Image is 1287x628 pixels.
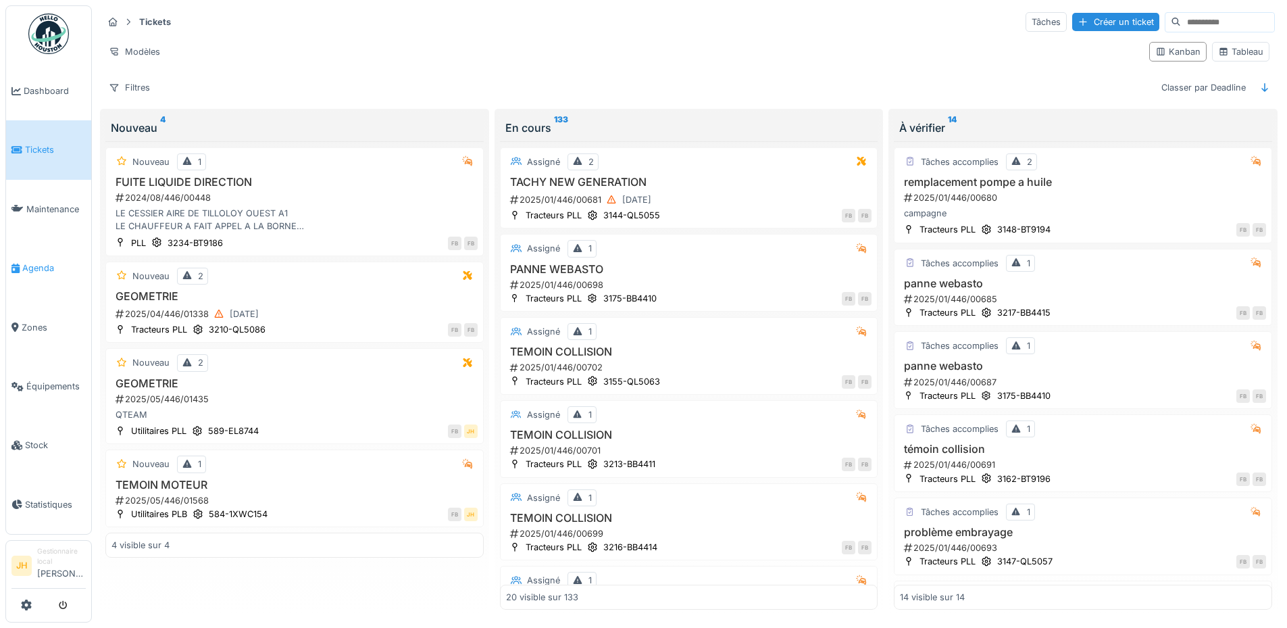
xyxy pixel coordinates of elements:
[28,14,69,54] img: Badge_color-CXgf-gQk.svg
[506,345,872,358] h3: TEMOIN COLLISION
[603,292,657,305] div: 3175-BB4410
[1026,12,1067,32] div: Tâches
[526,209,582,222] div: Tracteurs PLL
[919,223,976,236] div: Tracteurs PLL
[464,508,478,521] div: JH
[1253,223,1266,237] div: FB
[1027,422,1030,435] div: 1
[111,120,478,136] div: Nouveau
[506,263,872,276] h3: PANNE WEBASTO
[111,539,170,552] div: 4 visible sur 4
[509,444,872,457] div: 2025/01/446/00701
[464,237,478,250] div: FB
[26,380,86,393] span: Équipements
[111,290,478,303] h3: GEOMETRIE
[900,207,1266,220] div: campagne
[11,556,32,576] li: JH
[103,42,166,62] div: Modèles
[1253,306,1266,320] div: FB
[114,393,478,406] div: 2025/05/446/01435
[509,191,872,208] div: 2025/01/446/00681
[900,591,965,604] div: 14 visible sur 14
[1236,306,1250,320] div: FB
[6,180,91,239] a: Maintenance
[903,541,1266,554] div: 2025/01/446/00693
[26,203,86,216] span: Maintenance
[588,155,594,168] div: 2
[858,458,872,471] div: FB
[603,458,655,470] div: 3213-BB4411
[506,429,872,441] h3: TEMOIN COLLISION
[842,541,855,554] div: FB
[554,120,568,136] sup: 133
[134,16,176,28] strong: Tickets
[208,425,259,437] div: 589-EL8744
[24,84,86,97] span: Dashboard
[921,422,999,435] div: Tâches accomplies
[900,526,1266,539] h3: problème embrayage
[900,360,1266,372] h3: panne webasto
[111,176,478,189] h3: FUITE LIQUIDE DIRECTION
[527,574,560,587] div: Assigné
[1027,155,1032,168] div: 2
[997,473,1051,485] div: 3162-BT9196
[198,270,203,283] div: 2
[903,376,1266,389] div: 2025/01/446/00687
[921,339,999,352] div: Tâches accomplies
[1218,45,1263,58] div: Tableau
[506,591,578,604] div: 20 visible sur 133
[168,237,223,249] div: 3234-BT9186
[114,191,478,204] div: 2024/08/446/00448
[509,527,872,540] div: 2025/01/446/00699
[842,375,855,389] div: FB
[900,176,1266,189] h3: remplacement pompe a huile
[198,458,201,470] div: 1
[131,425,186,437] div: Utilitaires PLL
[842,209,855,222] div: FB
[464,323,478,337] div: FB
[11,546,86,589] a: JH Gestionnaire local[PERSON_NAME]
[1155,78,1252,97] div: Classer par Deadline
[622,193,651,206] div: [DATE]
[900,277,1266,290] h3: panne webasto
[131,323,187,336] div: Tracteurs PLL
[842,458,855,471] div: FB
[6,120,91,179] a: Tickets
[588,242,592,255] div: 1
[1253,389,1266,403] div: FB
[37,546,86,585] li: [PERSON_NAME]
[997,223,1051,236] div: 3148-BT9194
[111,479,478,491] h3: TEMOIN MOTEUR
[509,361,872,374] div: 2025/01/446/00702
[111,408,478,421] div: QTEAM
[37,546,86,567] div: Gestionnaire local
[132,458,170,470] div: Nouveau
[448,425,461,438] div: FB
[1236,473,1250,486] div: FB
[1236,223,1250,237] div: FB
[603,541,657,554] div: 3216-BB4414
[526,541,582,554] div: Tracteurs PLL
[1027,506,1030,518] div: 1
[1253,555,1266,569] div: FB
[588,574,592,587] div: 1
[6,62,91,120] a: Dashboard
[132,270,170,283] div: Nouveau
[506,512,872,525] h3: TEMOIN COLLISION
[948,120,957,136] sup: 14
[6,357,91,416] a: Équipements
[209,508,268,521] div: 584-1XWC154
[448,323,461,337] div: FB
[921,257,999,270] div: Tâches accomplies
[588,408,592,421] div: 1
[527,155,560,168] div: Assigné
[114,494,478,507] div: 2025/05/446/01568
[899,120,1267,136] div: À vérifier
[1027,339,1030,352] div: 1
[1253,473,1266,486] div: FB
[900,443,1266,456] h3: témoin collision
[114,306,478,322] div: 2025/04/446/01338
[903,293,1266,306] div: 2025/01/446/00685
[111,207,478,233] div: LE CESSIER AIRE DE TILLOLOY OUEST A1 LE CHAUFFEUR A FAIT APPEL A LA BORNE FUITE LIQUIDE DIRECTION...
[526,375,582,388] div: Tracteurs PLL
